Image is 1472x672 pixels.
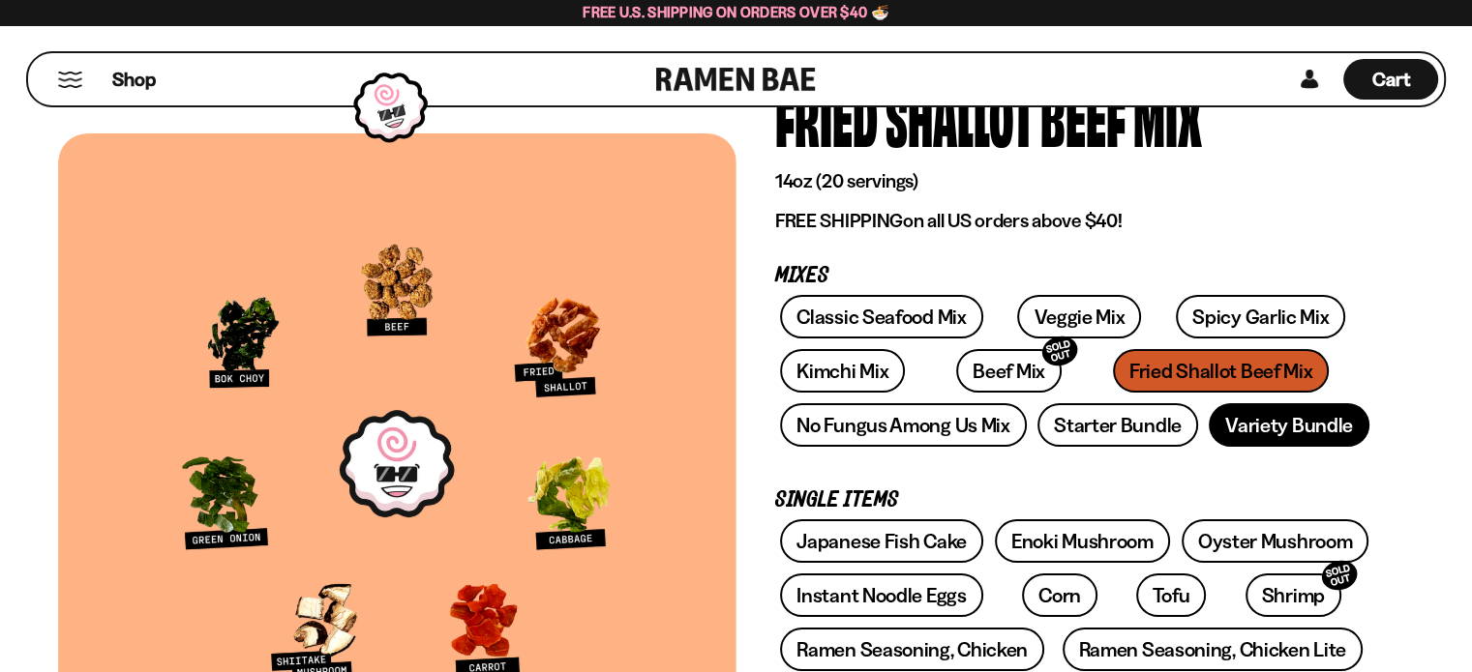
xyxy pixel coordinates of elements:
strong: FREE SHIPPING [775,209,903,232]
a: Corn [1022,573,1097,617]
a: ShrimpSOLD OUT [1246,573,1341,617]
a: Kimchi Mix [780,349,905,393]
p: on all US orders above $40! [775,209,1375,233]
div: SOLD OUT [1318,557,1361,595]
div: Beef [1040,80,1126,153]
a: Instant Noodle Eggs [780,573,982,617]
a: Enoki Mushroom [995,519,1170,563]
a: No Fungus Among Us Mix [780,403,1026,447]
span: Free U.S. Shipping on Orders over $40 🍜 [583,3,889,21]
span: Shop [112,67,156,93]
div: SOLD OUT [1038,333,1081,370]
a: Veggie Mix [1017,295,1141,338]
a: Spicy Garlic Mix [1176,295,1345,338]
div: Mix [1133,80,1202,153]
a: Beef MixSOLD OUT [956,349,1062,393]
a: Starter Bundle [1037,403,1198,447]
p: Mixes [775,267,1375,285]
a: Ramen Seasoning, Chicken Lite [1063,628,1363,671]
span: Cart [1372,68,1410,91]
a: Oyster Mushroom [1182,519,1369,563]
a: Cart [1343,53,1438,105]
p: 14oz (20 servings) [775,169,1375,193]
p: Single Items [775,491,1375,510]
a: Classic Seafood Mix [780,295,982,338]
a: Ramen Seasoning, Chicken [780,628,1044,671]
a: Variety Bundle [1209,403,1369,447]
a: Japanese Fish Cake [780,519,983,563]
button: Mobile Menu Trigger [57,72,83,88]
a: Shop [112,59,156,100]
div: Fried [775,80,878,153]
a: Tofu [1136,573,1206,617]
div: Shallot [886,80,1033,153]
